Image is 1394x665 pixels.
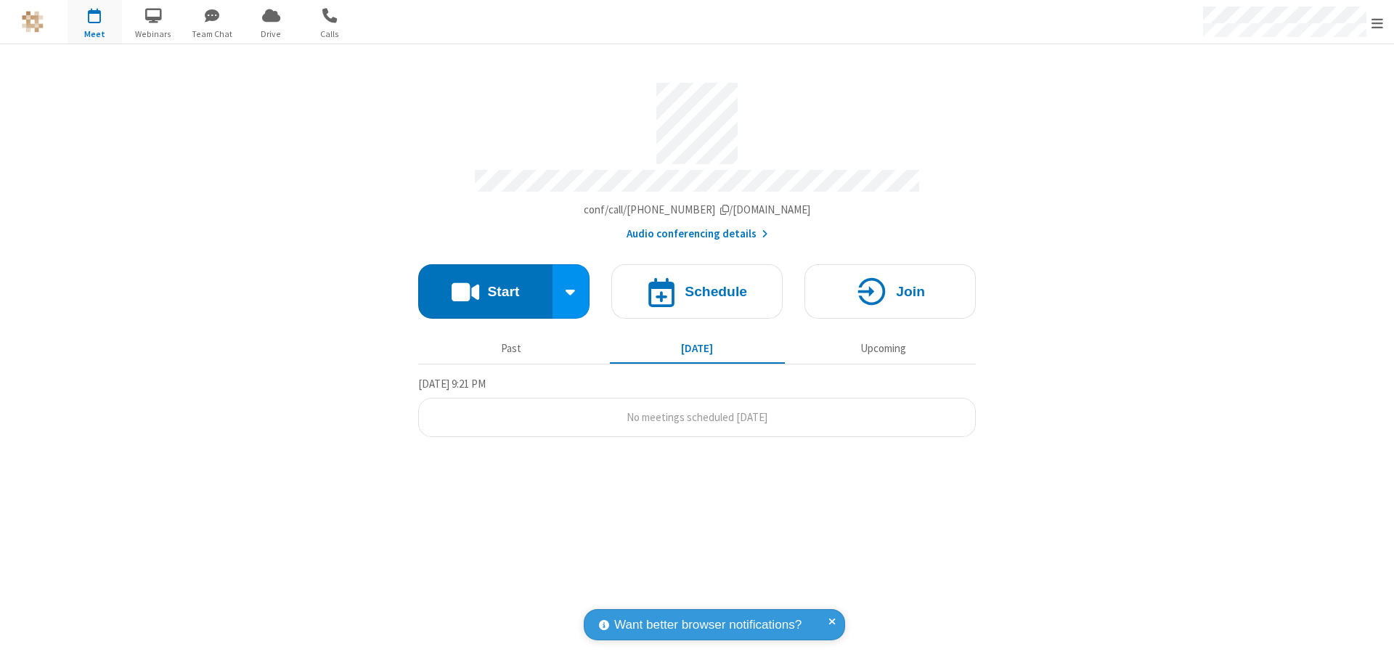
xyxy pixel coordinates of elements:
[22,11,44,33] img: QA Selenium DO NOT DELETE OR CHANGE
[424,335,599,362] button: Past
[685,285,747,298] h4: Schedule
[418,264,553,319] button: Start
[614,616,802,635] span: Want better browser notifications?
[418,377,486,391] span: [DATE] 9:21 PM
[804,264,976,319] button: Join
[418,375,976,438] section: Today's Meetings
[610,335,785,362] button: [DATE]
[627,226,768,242] button: Audio conferencing details
[126,28,181,41] span: Webinars
[303,28,357,41] span: Calls
[611,264,783,319] button: Schedule
[553,264,590,319] div: Start conference options
[896,285,925,298] h4: Join
[68,28,122,41] span: Meet
[244,28,298,41] span: Drive
[796,335,971,362] button: Upcoming
[487,285,519,298] h4: Start
[418,72,976,242] section: Account details
[584,203,811,216] span: Copy my meeting room link
[185,28,240,41] span: Team Chat
[584,202,811,219] button: Copy my meeting room linkCopy my meeting room link
[627,410,767,424] span: No meetings scheduled [DATE]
